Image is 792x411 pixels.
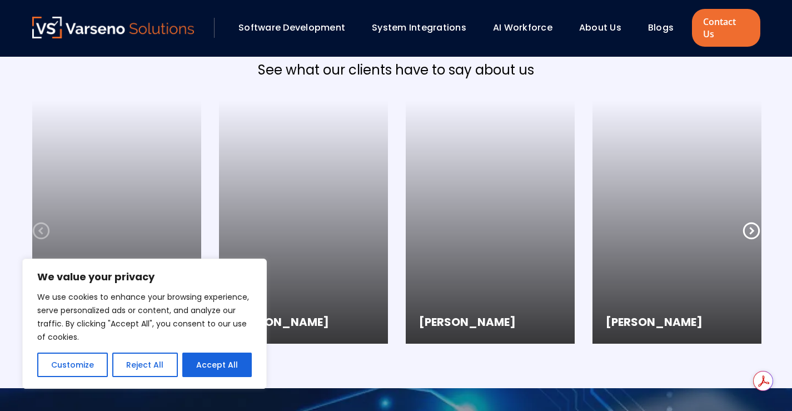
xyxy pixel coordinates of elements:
iframe: Employee Stories | Varseno Solutions | [219,101,388,344]
p: We value your privacy [37,270,252,284]
iframe: Employee Stories | Varseno Solutions | [32,101,201,344]
div: AI Workforce [487,18,568,37]
iframe: Employee Stories | Varseno Solutions | [406,101,575,344]
a: About Us [579,21,621,34]
a: AI Workforce [493,21,552,34]
button: Reject All [112,353,177,377]
a: Varseno Solutions – Product Engineering & IT Services [32,17,195,39]
a: Blogs [648,21,674,34]
div: Blogs [642,18,689,37]
h5: See what our clients have to say about us [32,60,760,80]
div: About Us [574,18,637,37]
div: Software Development [233,18,361,37]
a: System Integrations [372,21,466,34]
div: System Integrations [366,18,482,37]
p: We use cookies to enhance your browsing experience, serve personalized ads or content, and analyz... [37,290,252,344]
img: Varseno Solutions – Product Engineering & IT Services [32,17,195,38]
a: Software Development [238,21,345,34]
button: Accept All [182,353,252,377]
iframe: To enrich screen reader interactions, please activate Accessibility in Grammarly extension settings [592,101,761,344]
button: Customize [37,353,108,377]
a: Contact Us [692,9,760,47]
